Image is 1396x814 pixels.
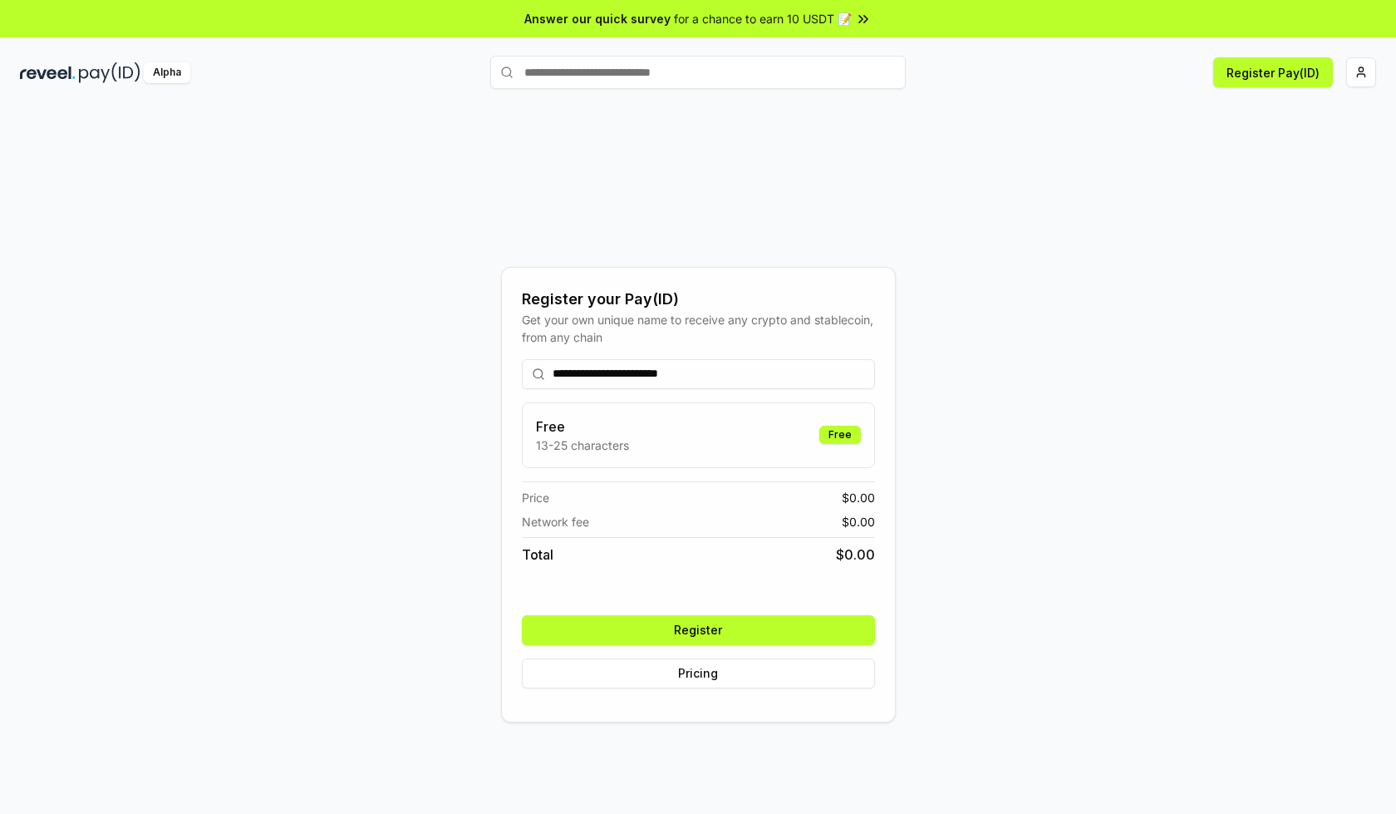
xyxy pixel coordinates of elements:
button: Register [522,615,875,645]
button: Register Pay(ID) [1213,57,1333,87]
span: Price [522,489,549,506]
div: Register your Pay(ID) [522,288,875,311]
div: Free [819,426,861,444]
p: 13-25 characters [536,437,629,454]
span: Network fee [522,513,589,530]
span: Answer our quick survey [524,10,671,27]
div: Alpha [144,62,190,83]
span: $ 0.00 [842,513,875,530]
div: Get your own unique name to receive any crypto and stablecoin, from any chain [522,311,875,346]
span: $ 0.00 [842,489,875,506]
button: Pricing [522,659,875,688]
span: Total [522,545,553,565]
span: for a chance to earn 10 USDT 📝 [674,10,852,27]
img: pay_id [79,62,140,83]
img: reveel_dark [20,62,76,83]
span: $ 0.00 [836,545,875,565]
h3: Free [536,417,629,437]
